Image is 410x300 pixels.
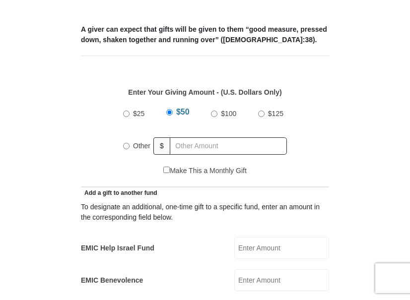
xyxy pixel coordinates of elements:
input: Other Amount [170,137,287,155]
span: $100 [221,110,236,118]
span: $125 [268,110,283,118]
label: EMIC Help Israel Fund [81,243,154,253]
span: $50 [176,108,190,116]
b: A giver can expect that gifts will be given to them “good measure, pressed down, shaken together ... [81,25,327,44]
label: Make This a Monthly Gift [163,166,247,176]
span: $ [153,137,170,155]
strong: Enter Your Giving Amount - (U.S. Dollars Only) [128,88,281,96]
input: Enter Amount [234,237,329,259]
span: Other [133,142,150,150]
input: Make This a Monthly Gift [163,167,170,173]
span: Add a gift to another fund [81,189,157,196]
span: $25 [133,110,144,118]
input: Enter Amount [234,269,329,291]
div: To designate an additional, one-time gift to a specific fund, enter an amount in the correspondin... [81,202,329,223]
label: EMIC Benevolence [81,275,143,286]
